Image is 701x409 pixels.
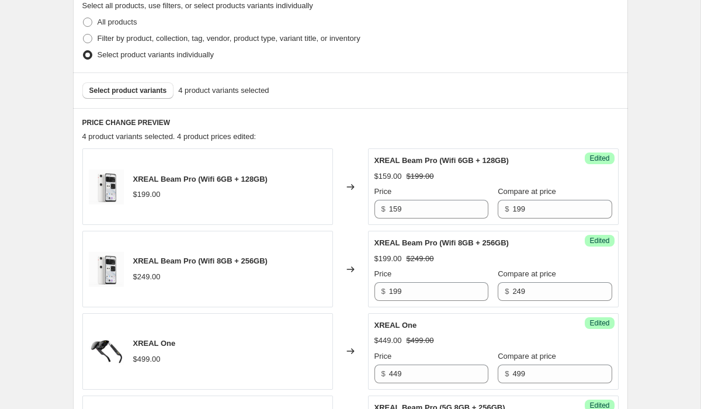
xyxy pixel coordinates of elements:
[133,257,268,265] span: XREAL Beam Pro (Wifi 8GB + 256GB)
[98,34,360,43] span: Filter by product, collection, tag, vendor, product type, variant title, or inventory
[505,369,509,378] span: $
[381,204,386,213] span: $
[407,171,434,182] strike: $199.00
[407,253,434,265] strike: $249.00
[89,169,124,204] img: 1_070fe2c5-7298-4b47-81a4-18bf9ea115ba_80x.png
[98,50,214,59] span: Select product variants individually
[133,175,268,183] span: XREAL Beam Pro (Wifi 6GB + 128GB)
[374,156,509,165] span: XREAL Beam Pro (Wifi 6GB + 128GB)
[589,154,609,163] span: Edited
[89,252,124,287] img: 1_070fe2c5-7298-4b47-81a4-18bf9ea115ba_80x.png
[374,253,402,265] div: $199.00
[98,18,137,26] span: All products
[178,85,269,96] span: 4 product variants selected
[374,321,417,330] span: XREAL One
[133,271,161,283] div: $249.00
[133,353,161,365] div: $499.00
[374,352,392,361] span: Price
[407,335,434,346] strike: $499.00
[381,287,386,296] span: $
[82,1,313,10] span: Select all products, use filters, or select products variants individually
[374,238,509,247] span: XREAL Beam Pro (Wifi 8GB + 256GB)
[381,369,386,378] span: $
[505,287,509,296] span: $
[82,82,174,99] button: Select product variants
[82,118,619,127] h6: PRICE CHANGE PREVIEW
[589,318,609,328] span: Edited
[498,269,556,278] span: Compare at price
[133,189,161,200] div: $199.00
[89,334,124,369] img: XREAL_One_AR_Glasses_80x.jpg
[374,269,392,278] span: Price
[133,339,176,348] span: XREAL One
[89,86,167,95] span: Select product variants
[498,187,556,196] span: Compare at price
[498,352,556,361] span: Compare at price
[589,236,609,245] span: Edited
[82,132,256,141] span: 4 product variants selected. 4 product prices edited:
[505,204,509,213] span: $
[374,187,392,196] span: Price
[374,335,402,346] div: $449.00
[374,171,402,182] div: $159.00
